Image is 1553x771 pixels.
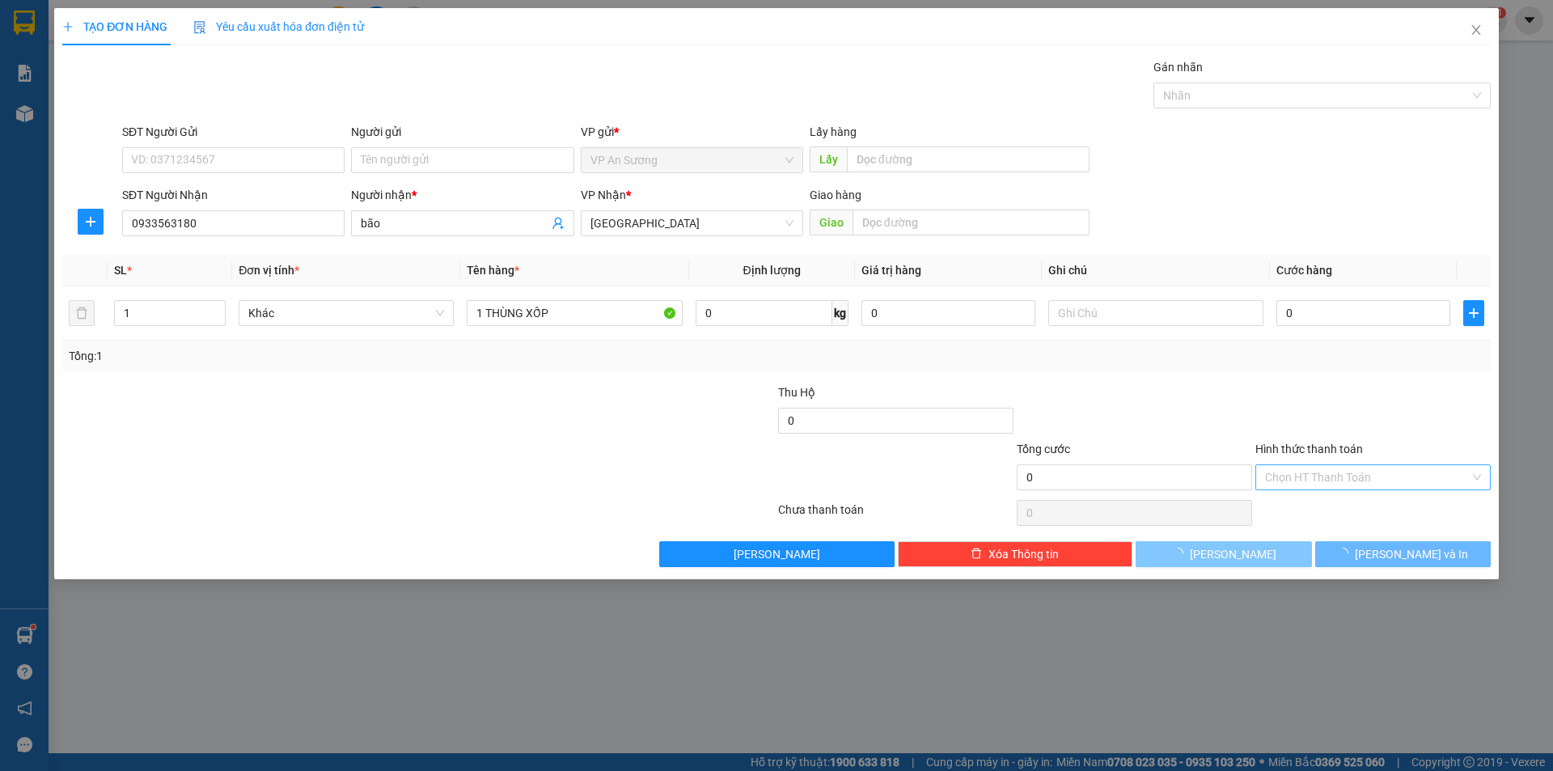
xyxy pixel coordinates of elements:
[1172,548,1190,559] span: loading
[8,89,108,191] b: 39/4A Quốc Lộ 1A - [GEOGRAPHIC_DATA] - An Sương - [GEOGRAPHIC_DATA]
[898,541,1133,567] button: deleteXóa Thông tin
[351,186,573,204] div: Người nhận
[743,264,801,277] span: Định lượng
[62,21,74,32] span: plus
[112,69,215,122] li: VP [GEOGRAPHIC_DATA]
[1464,307,1483,320] span: plus
[778,386,815,399] span: Thu Hộ
[1255,443,1363,455] label: Hình thức thanh toán
[734,545,820,563] span: [PERSON_NAME]
[861,300,1035,326] input: 0
[193,20,364,33] span: Yêu cầu xuất hóa đơn điện tử
[467,300,682,326] input: VD: Bàn, Ghế
[1315,541,1491,567] button: [PERSON_NAME] và In
[810,210,853,235] span: Giao
[810,125,857,138] span: Lấy hàng
[69,347,599,365] div: Tổng: 1
[8,8,235,39] li: [PERSON_NAME]
[1136,541,1311,567] button: [PERSON_NAME]
[581,123,803,141] div: VP gửi
[590,148,793,172] span: VP An Sương
[78,209,104,235] button: plus
[861,264,921,277] span: Giá trị hàng
[8,69,112,87] li: VP VP An Sương
[1190,545,1276,563] span: [PERSON_NAME]
[122,123,345,141] div: SĐT Người Gửi
[1470,23,1483,36] span: close
[1337,548,1355,559] span: loading
[62,20,167,33] span: TẠO ĐƠN HÀNG
[239,264,299,277] span: Đơn vị tính
[1276,264,1332,277] span: Cước hàng
[810,146,847,172] span: Lấy
[1355,545,1468,563] span: [PERSON_NAME] và In
[193,21,206,34] img: icon
[552,217,565,230] span: user-add
[1463,300,1484,326] button: plus
[659,541,895,567] button: [PERSON_NAME]
[122,186,345,204] div: SĐT Người Nhận
[351,123,573,141] div: Người gửi
[114,264,127,277] span: SL
[590,211,793,235] span: Đà Nẵng
[1454,8,1499,53] button: Close
[832,300,848,326] span: kg
[853,210,1090,235] input: Dọc đường
[776,501,1015,529] div: Chưa thanh toán
[1017,443,1070,455] span: Tổng cước
[1153,61,1203,74] label: Gán nhãn
[988,545,1059,563] span: Xóa Thông tin
[467,264,519,277] span: Tên hàng
[69,300,95,326] button: delete
[847,146,1090,172] input: Dọc đường
[810,189,861,201] span: Giao hàng
[971,548,982,561] span: delete
[8,90,19,101] span: environment
[1048,300,1263,326] input: Ghi Chú
[581,189,626,201] span: VP Nhận
[78,215,103,228] span: plus
[248,301,444,325] span: Khác
[1042,255,1270,286] th: Ghi chú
